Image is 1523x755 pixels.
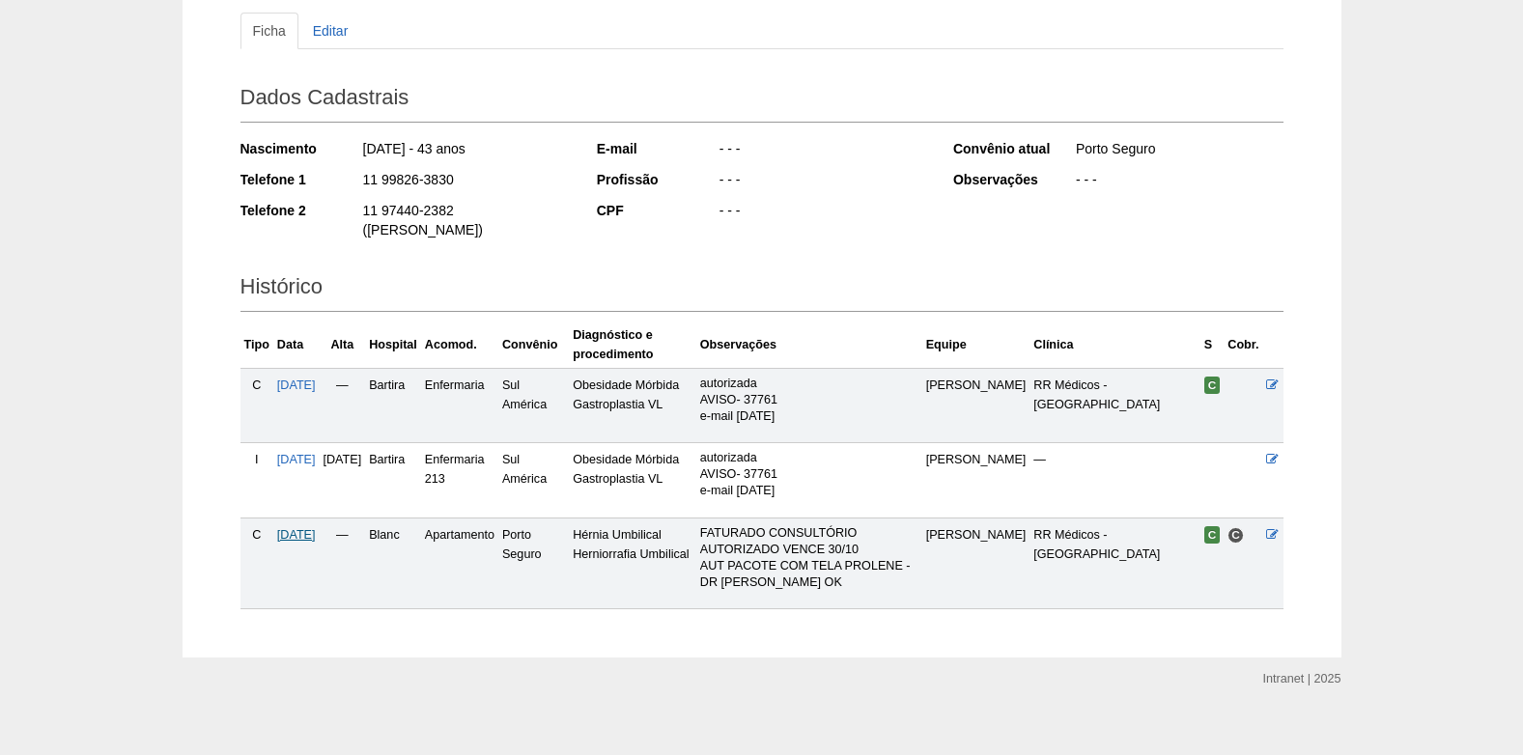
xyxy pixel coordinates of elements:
th: Diagnóstico e procedimento [569,322,696,369]
div: Telefone 2 [240,201,361,220]
span: Confirmada [1204,377,1221,394]
td: Obesidade Mórbida Gastroplastia VL [569,443,696,517]
h2: Dados Cadastrais [240,78,1283,123]
span: [DATE] [324,453,362,466]
div: 11 97440-2382 ([PERSON_NAME]) [361,201,571,244]
span: Consultório [1227,527,1244,544]
td: Apartamento [421,517,498,608]
a: Editar [300,13,361,49]
th: Hospital [365,322,421,369]
div: C [244,525,269,545]
div: [DATE] - 43 anos [361,139,571,163]
a: [DATE] [277,453,316,466]
div: Nascimento [240,139,361,158]
td: Sul América [498,368,569,442]
td: Enfermaria 213 [421,443,498,517]
td: — [320,368,366,442]
div: - - - [1074,170,1283,194]
div: 11 99826-3830 [361,170,571,194]
td: Enfermaria [421,368,498,442]
div: Observações [953,170,1074,189]
td: RR Médicos - [GEOGRAPHIC_DATA] [1029,517,1199,608]
a: [DATE] [277,528,316,542]
a: [DATE] [277,378,316,392]
p: autorizada AVISO- 37761 e-mail [DATE] [700,376,918,425]
td: [PERSON_NAME] [922,517,1030,608]
p: FATURADO CONSULTÓRIO AUTORIZADO VENCE 30/10 AUT PACOTE COM TELA PROLENE -DR [PERSON_NAME] OK [700,525,918,591]
div: - - - [718,170,927,194]
td: Blanc [365,517,421,608]
td: RR Médicos - [GEOGRAPHIC_DATA] [1029,368,1199,442]
th: Observações [696,322,922,369]
td: [PERSON_NAME] [922,368,1030,442]
div: - - - [718,139,927,163]
th: Equipe [922,322,1030,369]
th: Acomod. [421,322,498,369]
td: Bartira [365,368,421,442]
th: Alta [320,322,366,369]
th: Convênio [498,322,569,369]
td: — [1029,443,1199,517]
div: E-mail [597,139,718,158]
span: Confirmada [1204,526,1221,544]
td: [PERSON_NAME] [922,443,1030,517]
div: C [244,376,269,395]
td: Porto Seguro [498,517,569,608]
div: Intranet | 2025 [1263,669,1341,688]
div: CPF [597,201,718,220]
p: autorizada AVISO- 37761 e-mail [DATE] [700,450,918,499]
td: Sul América [498,443,569,517]
td: Hérnia Umbilical Herniorrafia Umbilical [569,517,696,608]
div: Telefone 1 [240,170,361,189]
th: Clínica [1029,322,1199,369]
div: - - - [718,201,927,225]
th: Tipo [240,322,273,369]
td: Bartira [365,443,421,517]
div: Convênio atual [953,139,1074,158]
th: S [1200,322,1225,369]
h2: Histórico [240,267,1283,312]
th: Cobr. [1224,322,1262,369]
div: I [244,450,269,469]
td: — [320,517,366,608]
th: Data [273,322,320,369]
div: Profissão [597,170,718,189]
div: Porto Seguro [1074,139,1283,163]
a: Ficha [240,13,298,49]
td: Obesidade Mórbida Gastroplastia VL [569,368,696,442]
